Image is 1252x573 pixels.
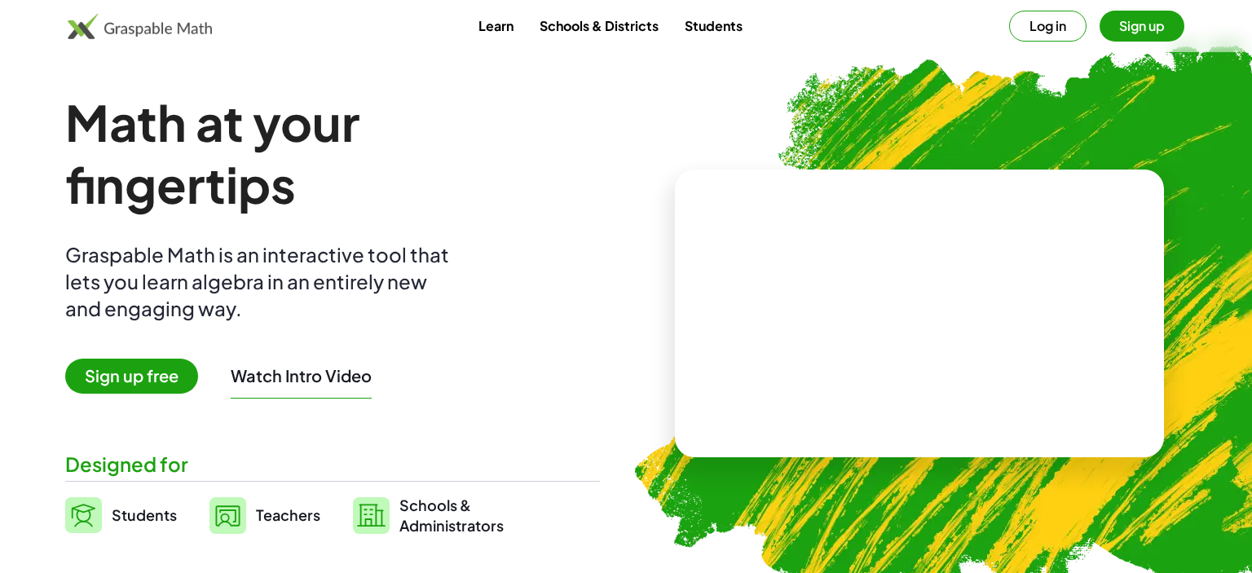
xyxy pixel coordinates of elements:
a: Teachers [209,495,320,536]
video: What is this? This is dynamic math notation. Dynamic math notation plays a central role in how Gr... [797,253,1042,375]
div: Designed for [65,451,600,478]
img: svg%3e [209,497,246,534]
a: Learn [465,11,527,41]
button: Log in [1009,11,1087,42]
button: Watch Intro Video [231,365,372,386]
span: Students [112,505,177,524]
div: Graspable Math is an interactive tool that lets you learn algebra in an entirely new and engaging... [65,241,456,322]
a: Schools & Districts [527,11,672,41]
img: svg%3e [353,497,390,534]
img: svg%3e [65,497,102,533]
a: Schools &Administrators [353,495,504,536]
button: Sign up [1100,11,1184,42]
span: Schools & Administrators [399,495,504,536]
h1: Math at your fingertips [65,91,584,215]
span: Sign up free [65,359,198,394]
a: Students [65,495,177,536]
span: Teachers [256,505,320,524]
a: Students [672,11,756,41]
